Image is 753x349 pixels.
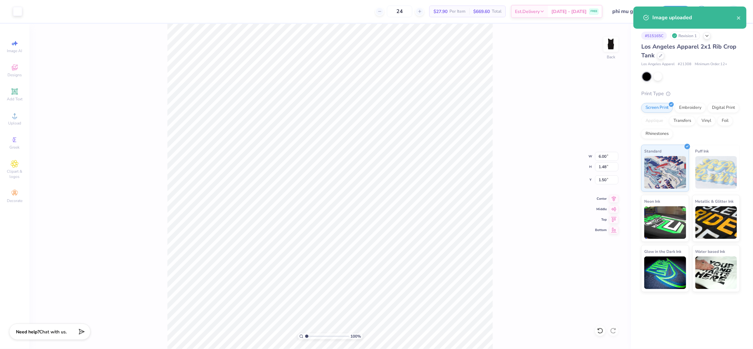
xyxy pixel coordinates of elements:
[595,196,607,201] span: Center
[641,116,667,126] div: Applique
[473,8,490,15] span: $669.60
[8,121,21,126] span: Upload
[652,14,737,22] div: Image uploaded
[607,5,655,18] input: Untitled Design
[644,206,686,239] img: Neon Ink
[7,72,22,78] span: Designs
[669,116,695,126] div: Transfers
[641,129,673,139] div: Rhinestones
[697,116,716,126] div: Vinyl
[604,38,618,51] img: Back
[717,116,733,126] div: Foil
[515,8,540,15] span: Est. Delivery
[595,228,607,232] span: Bottom
[695,148,709,154] span: Puff Ink
[695,256,737,289] img: Water based Ink
[695,206,737,239] img: Metallic & Glitter Ink
[644,248,681,255] span: Glow in the Dark Ink
[7,198,22,203] span: Decorate
[737,14,741,22] button: close
[7,48,22,53] span: Image AI
[16,329,39,335] strong: Need help?
[351,333,361,339] span: 100 %
[7,96,22,102] span: Add Text
[695,248,725,255] span: Water based Ink
[644,148,661,154] span: Standard
[641,90,740,97] div: Print Type
[641,62,675,67] span: Los Angeles Apparel
[590,9,597,14] span: FREE
[492,8,502,15] span: Total
[3,169,26,179] span: Clipart & logos
[678,62,691,67] span: # 21308
[449,8,465,15] span: Per Item
[641,32,667,40] div: # 515165C
[670,32,700,40] div: Revision 1
[595,207,607,211] span: Middle
[607,54,615,60] div: Back
[644,156,686,189] img: Standard
[39,329,67,335] span: Chat with us.
[695,62,727,67] span: Minimum Order: 12 +
[644,198,660,205] span: Neon Ink
[675,103,706,113] div: Embroidery
[10,145,20,150] span: Greek
[433,8,448,15] span: $27.90
[641,43,736,59] span: Los Angeles Apparel 2x1 Rib Crop Tank
[695,156,737,189] img: Puff Ink
[595,217,607,222] span: Top
[551,8,587,15] span: [DATE] - [DATE]
[644,256,686,289] img: Glow in the Dark Ink
[695,198,734,205] span: Metallic & Glitter Ink
[387,6,412,17] input: – –
[708,103,739,113] div: Digital Print
[641,103,673,113] div: Screen Print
